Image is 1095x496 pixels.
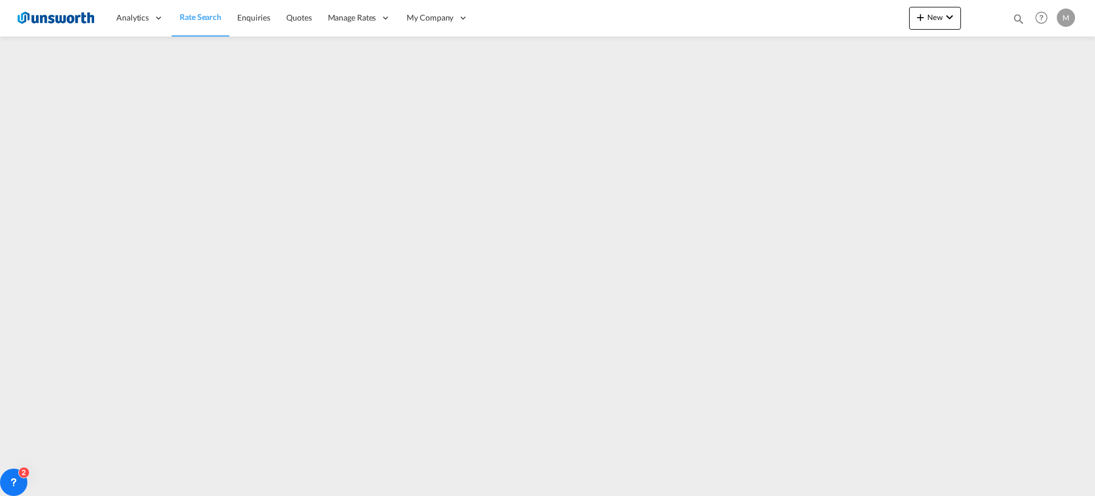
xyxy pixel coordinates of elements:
[1032,8,1051,27] span: Help
[1032,8,1057,29] div: Help
[237,13,270,22] span: Enquiries
[286,13,311,22] span: Quotes
[909,7,961,30] button: icon-plus 400-fgNewicon-chevron-down
[180,12,221,22] span: Rate Search
[914,10,927,24] md-icon: icon-plus 400-fg
[17,5,94,31] img: 3748d800213711f08852f18dcb6d8936.jpg
[1057,9,1075,27] div: M
[914,13,956,22] span: New
[328,12,376,23] span: Manage Rates
[116,12,149,23] span: Analytics
[407,12,453,23] span: My Company
[943,10,956,24] md-icon: icon-chevron-down
[1012,13,1025,30] div: icon-magnify
[1012,13,1025,25] md-icon: icon-magnify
